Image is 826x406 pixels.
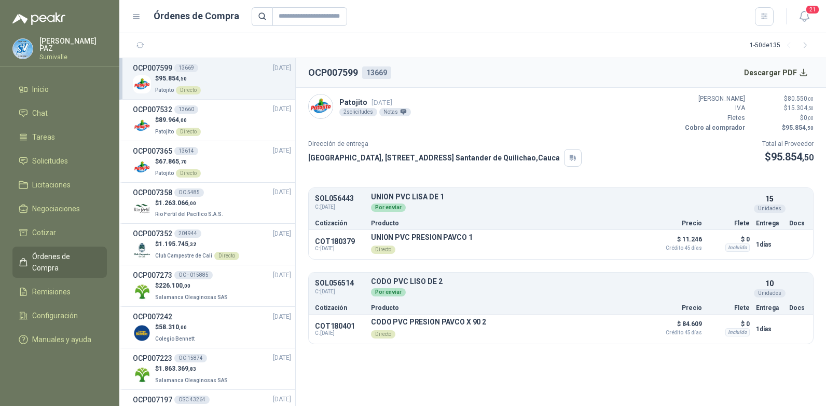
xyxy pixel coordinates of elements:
p: $ [751,113,814,123]
a: OCP00759913669[DATE] Company Logo$95.854,50PatojitoDirecto [133,62,291,95]
p: $ 84.609 [650,318,702,335]
span: ,00 [179,117,187,123]
h3: OCP007358 [133,187,172,198]
span: 89.964 [159,116,187,124]
p: $ [155,115,201,125]
span: 1.195.745 [159,240,196,248]
div: 13614 [174,147,198,155]
div: Directo [214,252,239,260]
p: $ 0 [708,233,750,246]
span: Órdenes de Compra [32,251,97,274]
span: ,00 [807,96,814,102]
div: OC 5485 [174,188,204,197]
p: [PERSON_NAME] PAZ [39,37,107,52]
span: 21 [805,5,820,15]
a: OCP00736513614[DATE] Company Logo$67.865,70PatojitoDirecto [133,145,291,178]
p: 1 días [756,323,783,335]
p: $ [155,239,239,249]
span: Rio Fertil del Pacífico S.A.S. [155,211,223,217]
p: SOL056443 [315,195,365,202]
div: Unidades [754,289,786,297]
a: Chat [12,103,107,123]
p: Entrega [756,305,783,311]
p: $ [155,157,201,167]
img: Company Logo [309,94,333,118]
div: OC 15874 [174,354,207,362]
span: [DATE] [273,63,291,73]
h3: OCP007242 [133,311,172,322]
span: Crédito 45 días [650,246,702,251]
h1: Órdenes de Compra [154,9,239,23]
span: Solicitudes [32,155,68,167]
p: UNION PVC LISA DE 1 [371,193,750,201]
div: 13660 [174,105,198,114]
span: 67.865 [159,158,187,165]
a: OCP007223OC 15874[DATE] Company Logo$1.863.369,83Salamanca Oleaginosas SAS [133,353,291,385]
div: 1 - 50 de 135 [750,37,814,54]
p: $ [751,94,814,104]
span: Manuales y ayuda [32,334,91,345]
a: OCP00753213660[DATE] Company Logo$89.964,00PatojitoDirecto [133,104,291,137]
span: Inicio [32,84,49,95]
p: Precio [650,305,702,311]
span: Tareas [32,131,55,143]
span: ,00 [807,115,814,121]
span: ,50 [179,76,187,82]
p: $ [155,322,197,332]
p: Entrega [756,220,783,226]
p: [GEOGRAPHIC_DATA], [STREET_ADDRESS] Santander de Quilichao , Cauca [308,152,560,164]
a: Órdenes de Compra [12,247,107,278]
p: Docs [789,305,807,311]
a: Remisiones [12,282,107,302]
span: [DATE] [273,187,291,197]
span: [DATE] [273,270,291,280]
span: 1.863.369 [159,365,196,372]
img: Company Logo [13,39,33,59]
a: Cotizar [12,223,107,242]
p: Total al Proveedor [762,139,814,149]
p: $ [155,364,230,374]
p: Cotización [315,220,365,226]
a: OCP007273OC - 015885[DATE] Company Logo$226.100,00Salamanca Oleaginosas SAS [133,269,291,302]
img: Company Logo [133,366,151,384]
div: OC - 015885 [174,271,213,279]
p: Cotización [315,305,365,311]
span: ,70 [179,159,187,165]
span: Remisiones [32,286,71,297]
span: 226.100 [159,282,190,289]
p: [PERSON_NAME] [683,94,745,104]
span: 95.854 [771,151,814,163]
a: Inicio [12,79,107,99]
p: Flete [708,220,750,226]
div: 204944 [174,229,201,238]
div: OSC 43264 [174,396,210,404]
span: 0 [804,114,814,121]
p: 10 [765,278,774,289]
span: ,50 [807,105,814,111]
span: C: [DATE] [315,288,365,296]
span: Configuración [32,310,78,321]
span: [DATE] [273,312,291,322]
p: Docs [789,220,807,226]
span: Cotizar [32,227,56,238]
img: Company Logo [133,158,151,177]
p: Cobro al comprador [683,123,745,133]
p: $ [751,103,814,113]
div: Incluido [725,328,750,336]
span: ,00 [188,200,196,206]
p: Sumivalle [39,54,107,60]
div: Directo [371,246,395,254]
p: Flete [708,305,750,311]
div: Por enviar [371,204,406,212]
span: ,32 [188,241,196,247]
span: [DATE] [273,229,291,239]
p: $ 0 [708,318,750,330]
p: $ [751,123,814,133]
div: Por enviar [371,288,406,296]
a: OCP007358OC 5485[DATE] Company Logo$1.263.066,00Rio Fertil del Pacífico S.A.S. [133,187,291,220]
p: $ [155,198,225,208]
span: [DATE] [273,395,291,404]
h3: OCP007352 [133,228,172,239]
h2: OCP007599 [308,65,358,80]
span: [DATE] [273,353,291,363]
